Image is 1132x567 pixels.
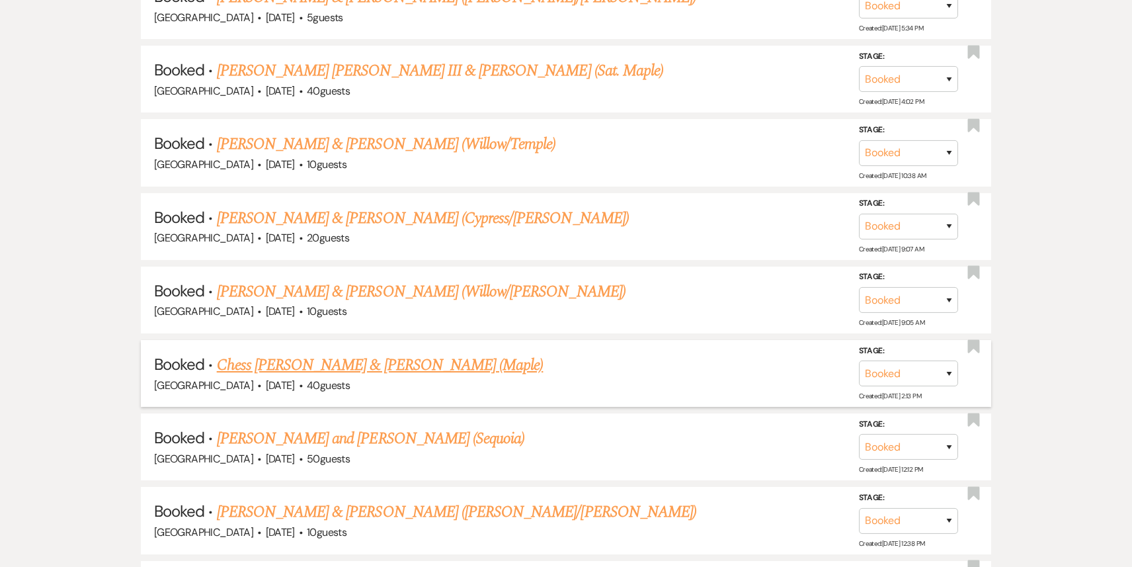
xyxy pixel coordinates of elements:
[859,417,958,432] label: Stage:
[266,378,295,392] span: [DATE]
[154,281,204,301] span: Booked
[217,59,663,83] a: [PERSON_NAME] [PERSON_NAME] III & [PERSON_NAME] (Sat. Maple)
[859,24,923,32] span: Created: [DATE] 5:34 PM
[154,378,253,392] span: [GEOGRAPHIC_DATA]
[266,84,295,98] span: [DATE]
[154,207,204,228] span: Booked
[859,50,958,64] label: Stage:
[859,196,958,211] label: Stage:
[859,171,926,180] span: Created: [DATE] 10:38 AM
[217,132,556,156] a: [PERSON_NAME] & [PERSON_NAME] (Willow/Temple)
[217,280,626,304] a: [PERSON_NAME] & [PERSON_NAME] (Willow/[PERSON_NAME])
[154,60,204,80] span: Booked
[154,427,204,448] span: Booked
[859,539,924,547] span: Created: [DATE] 12:38 PM
[307,452,350,466] span: 50 guests
[307,84,350,98] span: 40 guests
[307,525,346,539] span: 10 guests
[859,465,922,474] span: Created: [DATE] 12:12 PM
[859,318,924,327] span: Created: [DATE] 9:05 AM
[266,304,295,318] span: [DATE]
[307,378,350,392] span: 40 guests
[154,452,253,466] span: [GEOGRAPHIC_DATA]
[859,123,958,138] label: Stage:
[859,245,924,253] span: Created: [DATE] 9:07 AM
[154,133,204,153] span: Booked
[307,231,349,245] span: 20 guests
[266,231,295,245] span: [DATE]
[307,304,346,318] span: 10 guests
[154,84,253,98] span: [GEOGRAPHIC_DATA]
[154,354,204,374] span: Booked
[154,231,253,245] span: [GEOGRAPHIC_DATA]
[859,392,921,400] span: Created: [DATE] 2:13 PM
[154,501,204,521] span: Booked
[154,11,253,24] span: [GEOGRAPHIC_DATA]
[217,427,525,451] a: [PERSON_NAME] and [PERSON_NAME] (Sequoia)
[859,270,958,284] label: Stage:
[217,206,629,230] a: [PERSON_NAME] & [PERSON_NAME] (Cypress/[PERSON_NAME])
[217,500,696,524] a: [PERSON_NAME] & [PERSON_NAME] ([PERSON_NAME]/[PERSON_NAME])
[266,11,295,24] span: [DATE]
[154,157,253,171] span: [GEOGRAPHIC_DATA]
[307,157,346,171] span: 10 guests
[266,452,295,466] span: [DATE]
[859,97,924,106] span: Created: [DATE] 4:02 PM
[859,344,958,359] label: Stage:
[266,157,295,171] span: [DATE]
[307,11,343,24] span: 5 guests
[154,304,253,318] span: [GEOGRAPHIC_DATA]
[154,525,253,539] span: [GEOGRAPHIC_DATA]
[217,353,544,377] a: Chess [PERSON_NAME] & [PERSON_NAME] (Maple)
[266,525,295,539] span: [DATE]
[859,491,958,505] label: Stage:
